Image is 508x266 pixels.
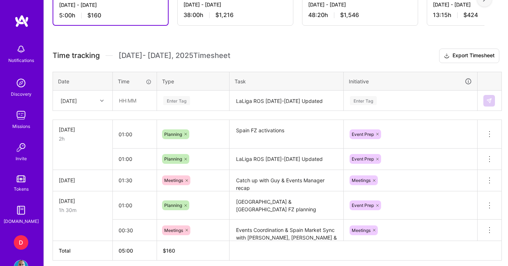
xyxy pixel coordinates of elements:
div: Missions [12,122,30,130]
div: Invite [16,155,27,162]
div: 48:20 h [308,11,412,19]
span: Time tracking [53,51,100,60]
textarea: [GEOGRAPHIC_DATA] & [GEOGRAPHIC_DATA] FZ planning [230,192,343,219]
div: 2h [59,135,107,142]
input: HH:MM [113,221,157,240]
input: HH:MM [113,91,156,110]
div: Enter Tag [163,95,190,106]
div: Enter Tag [350,95,377,106]
span: Meetings [352,228,371,233]
input: HH:MM [113,171,157,190]
textarea: Spain FZ activations [230,121,343,148]
textarea: Catch up with Guy & Events Manager recap [230,171,343,191]
div: [DATE] [59,176,107,184]
div: Initiative [349,77,472,86]
span: Event Prep [352,132,374,137]
th: Task [230,72,344,91]
img: logo [15,14,29,28]
div: Time [118,78,152,85]
img: tokens [17,175,25,182]
input: HH:MM [113,125,157,144]
button: Export Timesheet [439,49,499,63]
span: Event Prep [352,203,374,208]
div: 5:00 h [59,12,162,19]
th: Date [53,72,113,91]
i: icon Chevron [100,99,104,103]
div: [DATE] - [DATE] [183,1,287,8]
th: Total [53,241,113,261]
img: Submit [486,98,492,104]
div: [DATE] - [DATE] [308,1,412,8]
div: 38:00 h [183,11,287,19]
img: guide book [14,203,28,217]
div: Tokens [14,185,29,193]
span: Planning [164,203,182,208]
img: Invite [14,140,28,155]
th: 05:00 [113,241,157,261]
input: HH:MM [113,196,157,215]
th: Type [157,72,230,91]
a: D [12,235,30,250]
textarea: Events Coordination & Spain Market Sync with [PERSON_NAME], [PERSON_NAME] & [PERSON_NAME] [230,220,343,240]
span: $424 [463,11,478,19]
div: 1h 30m [59,206,107,214]
span: Event Prep [352,156,374,162]
div: [DATE] [61,97,77,104]
span: [DATE] - [DATE] , 2025 Timesheet [119,51,230,60]
div: [DOMAIN_NAME] [4,217,39,225]
div: [DATE] [59,197,107,205]
span: Planning [164,156,182,162]
span: Meetings [352,178,371,183]
div: Notifications [8,57,34,64]
span: $1,546 [340,11,359,19]
span: Planning [164,132,182,137]
div: Discovery [11,90,32,98]
span: Meetings [164,178,183,183]
input: HH:MM [113,149,157,169]
img: discovery [14,76,28,90]
div: [DATE] [59,126,107,133]
img: bell [14,42,28,57]
textarea: LaLiga ROS [DATE]-[DATE] Updated [230,149,343,169]
img: teamwork [14,108,28,122]
span: $ 160 [163,248,175,254]
span: $1,216 [215,11,234,19]
span: $160 [87,12,101,19]
i: icon Download [444,52,450,60]
div: [DATE] - [DATE] [59,1,162,9]
span: Meetings [164,228,183,233]
div: D [14,235,28,250]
